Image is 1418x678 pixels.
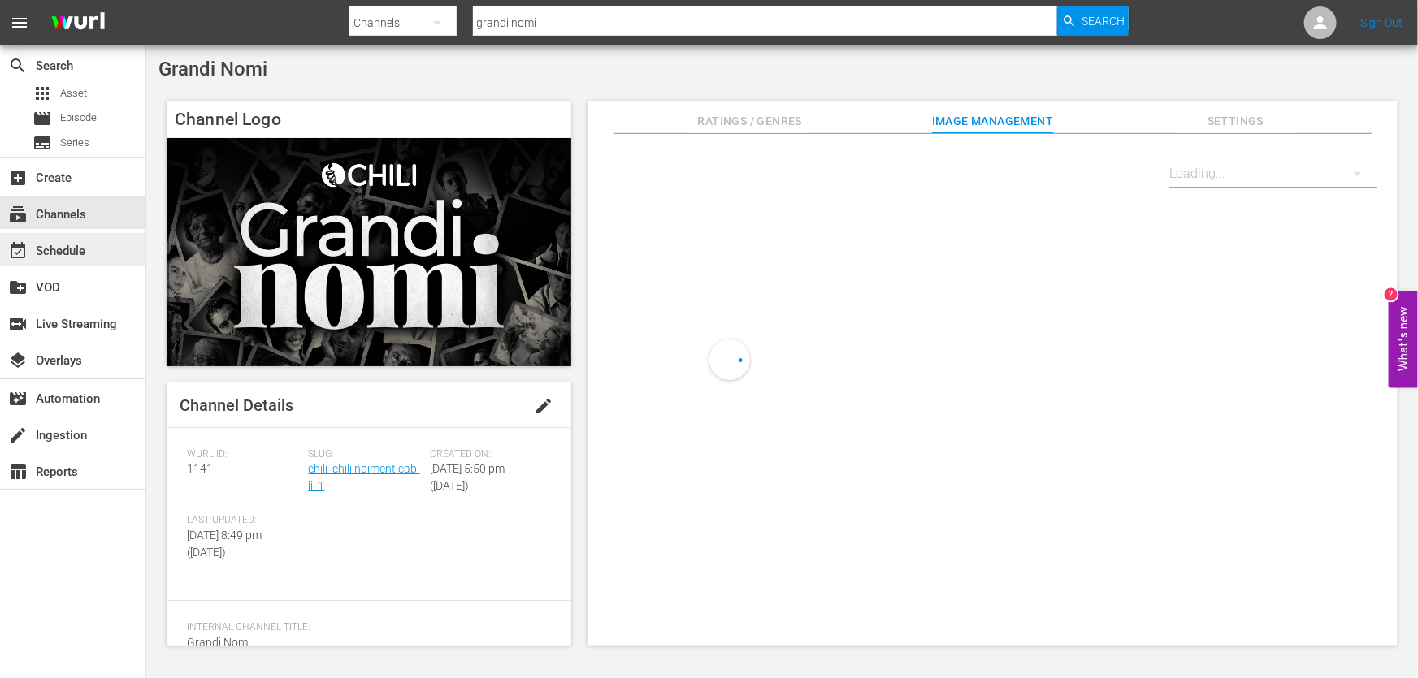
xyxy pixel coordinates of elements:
[1057,6,1129,36] button: Search
[187,462,213,475] span: 1141
[187,529,262,559] span: [DATE] 8:49 pm ([DATE])
[8,241,28,261] span: Schedule
[60,110,97,126] span: Episode
[8,205,28,224] span: Channels
[1385,287,1398,300] div: 2
[158,58,267,80] span: Grandi Nomi
[1389,291,1418,387] button: Open Feedback Widget
[8,351,28,370] span: Overlays
[60,135,89,151] span: Series
[308,462,419,492] a: chili_chiliindimenticabili_1
[180,395,293,415] span: Channel Details
[33,133,52,153] span: Series
[534,396,553,416] span: edit
[430,448,543,461] span: Created On:
[1082,6,1125,36] span: Search
[187,636,250,649] span: Grandi Nomi
[1175,111,1297,132] span: Settings
[33,109,52,128] span: Episode
[8,56,28,76] span: Search
[187,514,300,527] span: Last Updated:
[60,85,87,101] span: Asset
[308,448,421,461] span: Slug:
[33,84,52,103] span: Asset
[167,101,571,138] h4: Channel Logo
[8,462,28,482] span: Reports
[187,621,543,634] span: Internal Channel Title:
[932,111,1054,132] span: Image Management
[10,13,29,32] span: menu
[8,389,28,408] span: Automation
[8,314,28,334] span: Live Streaming
[689,111,811,132] span: Ratings / Genres
[8,278,28,297] span: VOD
[167,138,571,365] img: Grandi Nomi
[430,462,505,492] span: [DATE] 5:50 pm ([DATE])
[39,4,117,42] img: ans4CAIJ8jUAAAAAAAAAAAAAAAAAAAAAAAAgQb4GAAAAAAAAAAAAAAAAAAAAAAAAJMjXAAAAAAAAAAAAAAAAAAAAAAAAgAT5G...
[8,168,28,188] span: Create
[524,387,563,425] button: edit
[187,448,300,461] span: Wurl ID:
[1360,16,1403,29] a: Sign Out
[8,425,28,445] span: Ingestion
